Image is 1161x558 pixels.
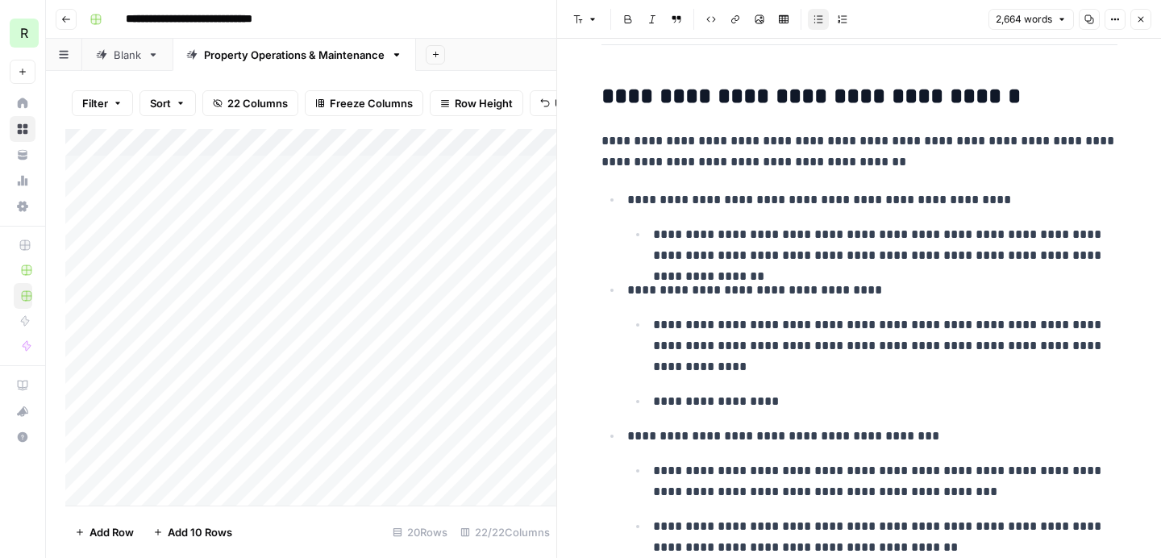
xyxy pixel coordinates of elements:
a: Your Data [10,142,35,168]
div: Blank [114,47,141,63]
span: Filter [82,95,108,111]
a: AirOps Academy [10,373,35,398]
div: Property Operations & Maintenance [204,47,385,63]
span: Row Height [455,95,513,111]
a: Settings [10,194,35,219]
button: What's new? [10,398,35,424]
a: Blank [82,39,173,71]
button: Undo [530,90,593,116]
button: 22 Columns [202,90,298,116]
a: Property Operations & Maintenance [173,39,416,71]
a: Usage [10,168,35,194]
button: Add 10 Rows [144,519,242,545]
button: Freeze Columns [305,90,423,116]
span: 2,664 words [996,12,1052,27]
a: Home [10,90,35,116]
span: Add Row [89,524,134,540]
button: Add Row [65,519,144,545]
button: 2,664 words [988,9,1074,30]
span: Freeze Columns [330,95,413,111]
a: Browse [10,116,35,142]
span: Sort [150,95,171,111]
span: Add 10 Rows [168,524,232,540]
span: 22 Columns [227,95,288,111]
span: R [20,23,28,43]
button: Filter [72,90,133,116]
div: What's new? [10,399,35,423]
div: 22/22 Columns [454,519,556,545]
button: Workspace: Re-Leased [10,13,35,53]
button: Sort [139,90,196,116]
div: 20 Rows [386,519,454,545]
button: Row Height [430,90,523,116]
button: Help + Support [10,424,35,450]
